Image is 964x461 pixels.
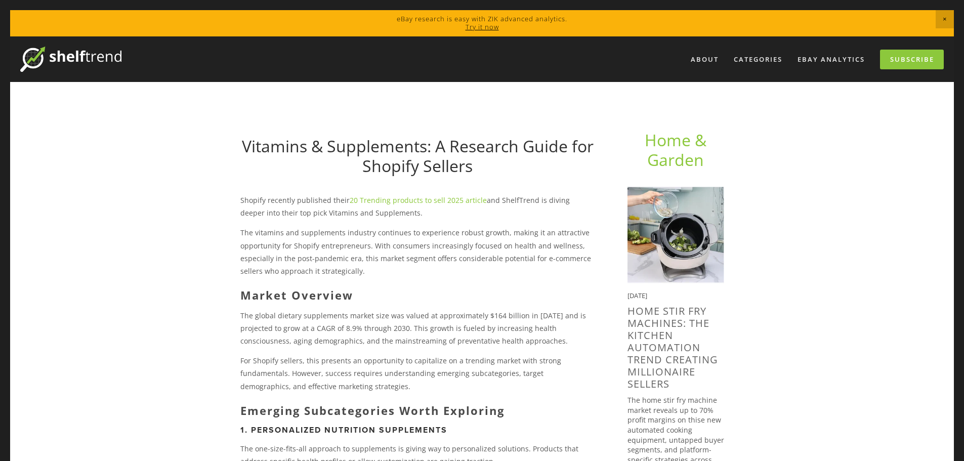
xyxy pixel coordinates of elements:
[240,403,505,418] strong: Emerging Subcategories Worth Exploring
[627,187,724,283] img: Home Stir Fry Machines: The Kitchen Automation Trend Creating Millionaire Sellers
[880,50,944,69] a: Subscribe
[627,304,718,391] a: Home Stir Fry Machines: The Kitchen Automation Trend Creating Millionaire Sellers
[627,291,647,300] time: [DATE]
[240,287,353,303] strong: Market Overview
[240,194,595,219] p: Shopify recently published their and ShelfTrend is diving deeper into their top pick Vitamins and...
[791,51,871,68] a: eBay Analytics
[242,135,594,176] a: Vitamins & Supplements: A Research Guide for Shopify Sellers
[240,226,595,277] p: The vitamins and supplements industry continues to experience robust growth, making it an attract...
[240,309,595,348] p: The global dietary supplements market size was valued at approximately $164 billion in [DATE] and...
[727,51,789,68] div: Categories
[936,10,954,28] span: Close Announcement
[350,195,487,205] a: 20 Trending products to sell 2025 article
[240,424,447,436] strong: 1. Personalized Nutrition Supplements
[684,51,725,68] a: About
[466,22,499,31] a: Try it now
[240,354,595,393] p: For Shopify sellers, this presents an opportunity to capitalize on a trending market with strong ...
[645,129,710,170] a: Home & Garden
[20,47,121,72] img: ShelfTrend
